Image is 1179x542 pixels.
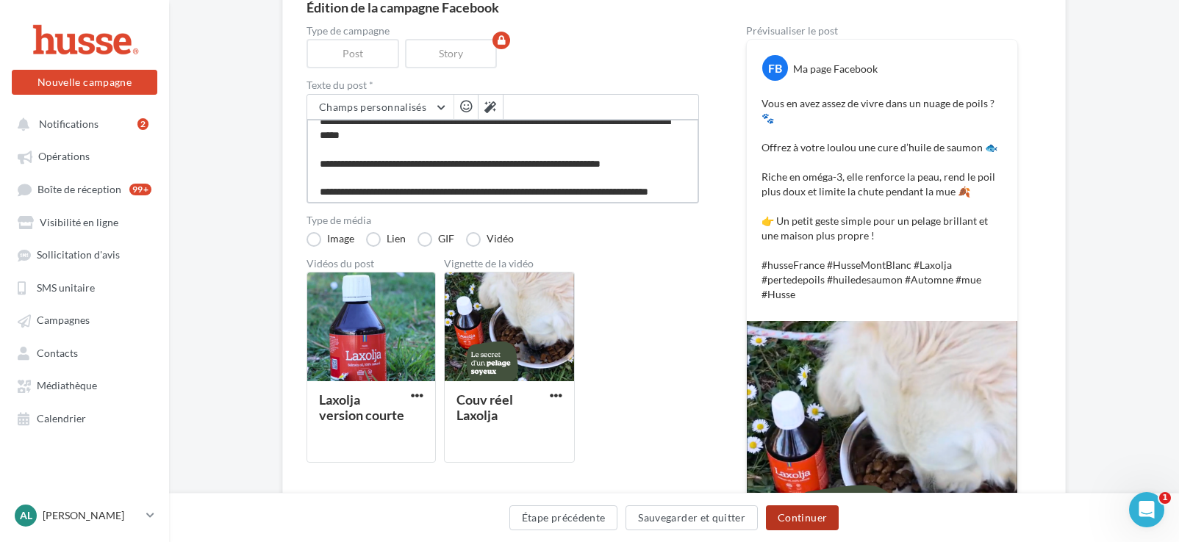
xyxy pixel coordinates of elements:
[39,118,98,130] span: Notifications
[366,232,406,247] label: Lien
[1129,492,1164,527] iframe: Intercom live chat
[9,274,160,300] a: SMS unitaire
[9,339,160,366] a: Contacts
[9,372,160,398] a: Médiathèque
[793,62,878,76] div: Ma page Facebook
[9,142,160,169] a: Opérations
[40,216,118,228] span: Visibilité en ligne
[307,1,1042,14] div: Édition de la campagne Facebook
[307,259,436,269] div: Vidéos du post
[762,55,788,81] div: FB
[38,151,90,163] span: Opérations
[307,26,699,36] label: Type de campagne
[456,391,513,423] div: Couv réel Laxolja
[307,232,354,247] label: Image
[9,405,160,431] a: Calendrier
[37,249,120,261] span: Sollicitation d'avis
[626,505,758,530] button: Sauvegarder et quitter
[12,70,157,95] button: Nouvelle campagne
[20,508,32,523] span: Al
[9,176,160,203] a: Boîte de réception99+
[1159,492,1171,504] span: 1
[9,306,160,333] a: Campagnes
[766,505,839,530] button: Continuer
[137,118,148,130] div: 2
[319,101,426,113] span: Champs personnalisés
[761,96,1003,302] p: Vous en avez assez de vivre dans un nuage de poils ? 🐾 Offrez à votre loulou une cure d’huile de ...
[129,184,151,195] div: 99+
[319,391,404,423] div: Laxolja version courte
[43,508,140,523] p: [PERSON_NAME]
[37,380,97,392] span: Médiathèque
[37,412,86,424] span: Calendrier
[37,347,78,359] span: Contacts
[746,26,1018,36] div: Prévisualiser le post
[12,502,157,530] a: Al [PERSON_NAME]
[307,215,699,225] label: Type de média
[37,281,95,294] span: SMS unitaire
[307,95,454,120] button: Champs personnalisés
[444,259,575,269] div: Vignette de la vidéo
[37,314,90,327] span: Campagnes
[37,183,121,195] span: Boîte de réception
[509,505,618,530] button: Étape précédente
[9,241,160,267] a: Sollicitation d'avis
[9,110,154,137] button: Notifications 2
[466,232,514,247] label: Vidéo
[418,232,454,247] label: GIF
[307,80,699,90] label: Texte du post *
[9,209,160,235] a: Visibilité en ligne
